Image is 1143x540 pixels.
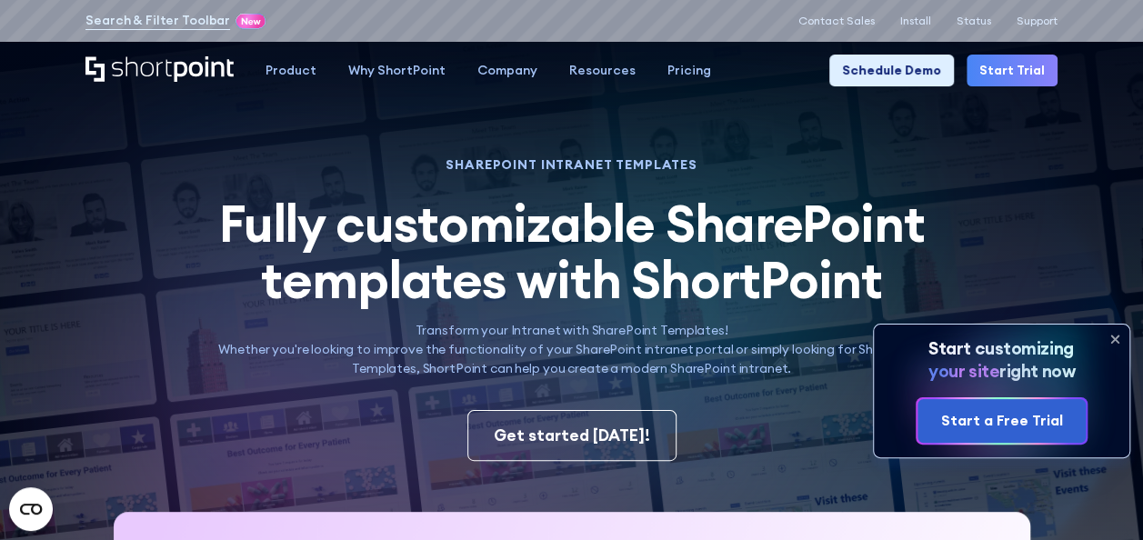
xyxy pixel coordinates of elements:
[798,15,875,27] a: Contact Sales
[85,56,234,84] a: Home
[494,424,650,447] div: Get started [DATE]!
[462,55,554,86] a: Company
[816,329,1143,540] iframe: Chat Widget
[900,15,931,27] a: Install
[250,55,333,86] a: Product
[652,55,727,86] a: Pricing
[829,55,954,86] a: Schedule Demo
[569,61,636,80] div: Resources
[199,321,944,378] p: Transform your Intranet with SharePoint Templates! Whether you're looking to improve the function...
[667,61,711,80] div: Pricing
[266,61,316,80] div: Product
[467,410,677,461] a: Get started [DATE]!
[477,61,537,80] div: Company
[85,11,230,30] a: Search & Filter Toolbar
[199,159,944,170] h1: SHAREPOINT INTRANET TEMPLATES
[940,410,1062,432] div: Start a Free Trial
[957,15,991,27] a: Status
[1017,15,1058,27] a: Support
[9,487,53,531] button: Open CMP widget
[348,61,446,80] div: Why ShortPoint
[967,55,1058,86] a: Start Trial
[219,191,925,312] span: Fully customizable SharePoint templates with ShortPoint
[554,55,652,86] a: Resources
[333,55,462,86] a: Why ShortPoint
[917,399,1085,444] a: Start a Free Trial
